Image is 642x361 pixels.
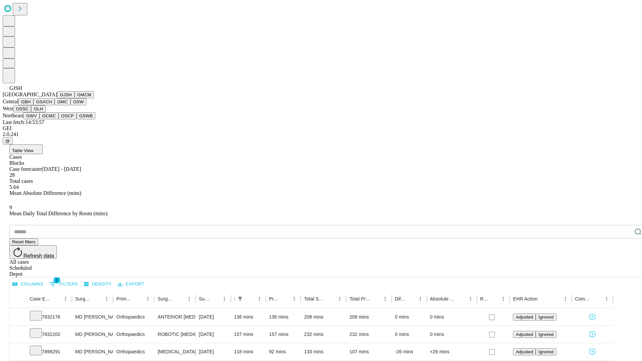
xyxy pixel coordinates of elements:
[416,294,425,304] button: Menu
[536,348,556,355] button: Ignored
[220,294,229,304] button: Menu
[13,105,31,112] button: OSSC
[499,294,508,304] button: Menu
[290,294,299,304] button: Menu
[3,119,44,125] span: Last fetch: 14:53:57
[53,277,60,283] span: 1
[116,309,151,326] div: Orthopaedics
[30,343,69,360] div: 7898291
[255,294,264,304] button: Menu
[157,309,192,326] div: ANTERIOR [MEDICAL_DATA] TOTAL HIP
[516,349,533,354] span: Adjusted
[51,294,61,304] button: Sort
[199,343,227,360] div: [DATE]
[13,346,23,358] button: Expand
[23,112,39,119] button: GWV
[9,238,38,245] button: Reset filters
[234,343,262,360] div: 118 mins
[61,294,70,304] button: Menu
[349,296,370,302] div: Total Predicted Duration
[430,296,456,302] div: Absolute Difference
[234,296,235,302] div: Scheduled In Room Duration
[12,148,33,153] span: Table View
[9,245,57,259] button: Refresh data
[9,85,22,91] span: GJSH
[210,294,220,304] button: Sort
[3,92,57,97] span: [GEOGRAPHIC_DATA]
[75,309,110,326] div: MD [PERSON_NAME] [PERSON_NAME]
[480,296,489,302] div: Resolved in EHR
[304,343,343,360] div: 133 mins
[430,343,473,360] div: +26 mins
[395,326,423,343] div: 0 mins
[513,331,536,338] button: Adjusted
[157,326,192,343] div: ROBOTIC [MEDICAL_DATA] KNEE TOTAL
[9,172,15,178] span: 28
[516,315,533,320] span: Adjusted
[199,326,227,343] div: [DATE]
[57,91,75,98] button: GJSH
[349,343,388,360] div: 107 mins
[30,296,51,302] div: Case Epic Id
[18,98,33,105] button: GBH
[55,98,70,105] button: GMC
[561,294,570,304] button: Menu
[349,326,388,343] div: 232 mins
[30,326,69,343] div: 7832202
[9,178,33,184] span: Total cases
[82,279,113,289] button: Density
[235,294,245,304] button: Show filters
[3,99,18,104] span: Central
[395,296,406,302] div: Difference
[42,166,81,172] span: [DATE] - [DATE]
[116,326,151,343] div: Orthopaedics
[9,184,19,190] span: 5.64
[48,279,80,289] button: Show filters
[326,294,335,304] button: Sort
[538,315,553,320] span: Ignored
[349,309,388,326] div: 208 mins
[538,294,548,304] button: Sort
[430,326,473,343] div: 0 mins
[304,309,343,326] div: 208 mins
[9,144,43,154] button: Table View
[513,348,536,355] button: Adjusted
[75,91,94,98] button: GMCM
[9,211,107,216] span: Mean Daily Total Difference by Room (mins)
[3,137,13,144] button: @
[516,332,533,337] span: Adjusted
[395,309,423,326] div: 0 mins
[23,253,54,259] span: Refresh data
[575,296,592,302] div: Comments
[116,296,133,302] div: Primary Service
[157,296,174,302] div: Surgery Name
[395,343,423,360] div: -26 mins
[602,294,611,304] button: Menu
[3,125,639,131] div: GEI
[9,190,81,196] span: Mean Absolute Difference (mins)
[269,326,298,343] div: 157 mins
[116,279,146,289] button: Export
[11,279,45,289] button: Select columns
[304,326,343,343] div: 232 mins
[406,294,416,304] button: Sort
[489,294,499,304] button: Sort
[102,294,111,304] button: Menu
[234,309,262,326] div: 136 mins
[93,294,102,304] button: Sort
[536,331,556,338] button: Ignored
[185,294,194,304] button: Menu
[513,296,537,302] div: EHR Action
[77,112,96,119] button: GSWB
[3,131,639,137] div: 2.0.241
[12,239,35,244] span: Reset filters
[9,205,12,210] span: 9
[466,294,475,304] button: Menu
[75,326,110,343] div: MD [PERSON_NAME] [PERSON_NAME]
[235,294,245,304] div: 1 active filter
[269,343,298,360] div: 92 mins
[245,294,255,304] button: Sort
[269,309,298,326] div: 136 mins
[381,294,390,304] button: Menu
[280,294,290,304] button: Sort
